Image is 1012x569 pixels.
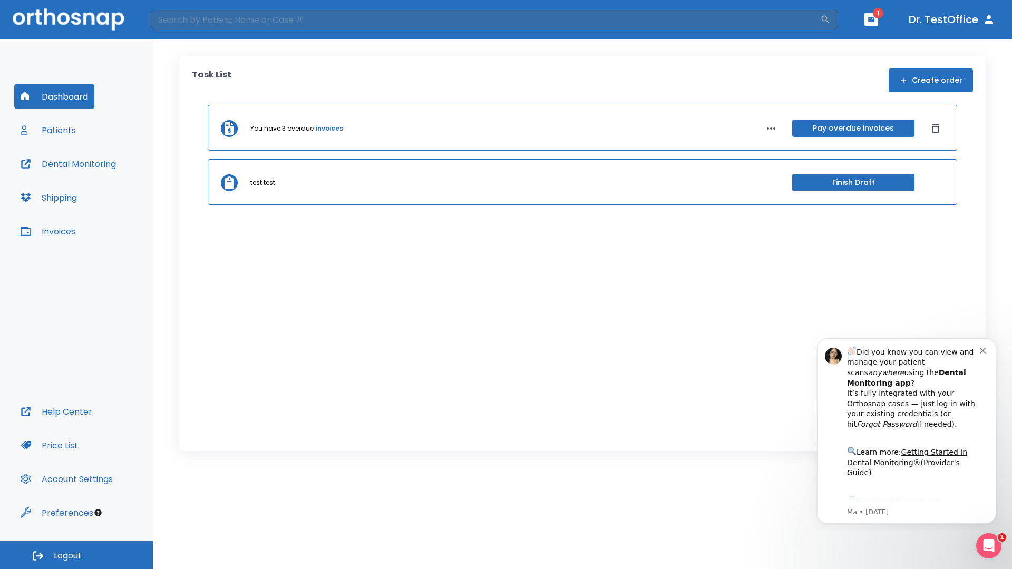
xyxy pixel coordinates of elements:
[14,84,94,109] button: Dashboard
[998,533,1006,542] span: 1
[14,185,83,210] button: Shipping
[46,165,179,219] div: Download the app: | ​ Let us know if you need help getting started!
[14,500,100,525] button: Preferences
[792,174,914,191] button: Finish Draft
[54,550,82,562] span: Logout
[151,9,820,30] input: Search by Patient Name or Case #
[250,124,314,133] p: You have 3 overdue
[46,168,140,187] a: App Store
[927,120,944,137] button: Dismiss
[179,16,187,25] button: Dismiss notification
[14,433,84,458] button: Price List
[904,10,999,29] button: Dr. TestOffice
[14,219,82,244] button: Invoices
[873,8,883,18] span: 1
[14,117,82,143] button: Patients
[14,466,119,492] button: Account Settings
[250,178,275,188] p: test test
[14,151,122,176] button: Dental Monitoring
[93,508,103,517] div: Tooltip anchor
[889,68,973,92] button: Create order
[792,120,914,137] button: Pay overdue invoices
[316,124,343,133] a: invoices
[976,533,1001,558] iframe: Intercom live chat
[192,68,231,92] p: Task List
[46,179,179,188] p: Message from Ma, sent 7w ago
[801,329,1012,530] iframe: Intercom notifications message
[14,399,99,424] button: Help Center
[13,8,124,30] img: Orthosnap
